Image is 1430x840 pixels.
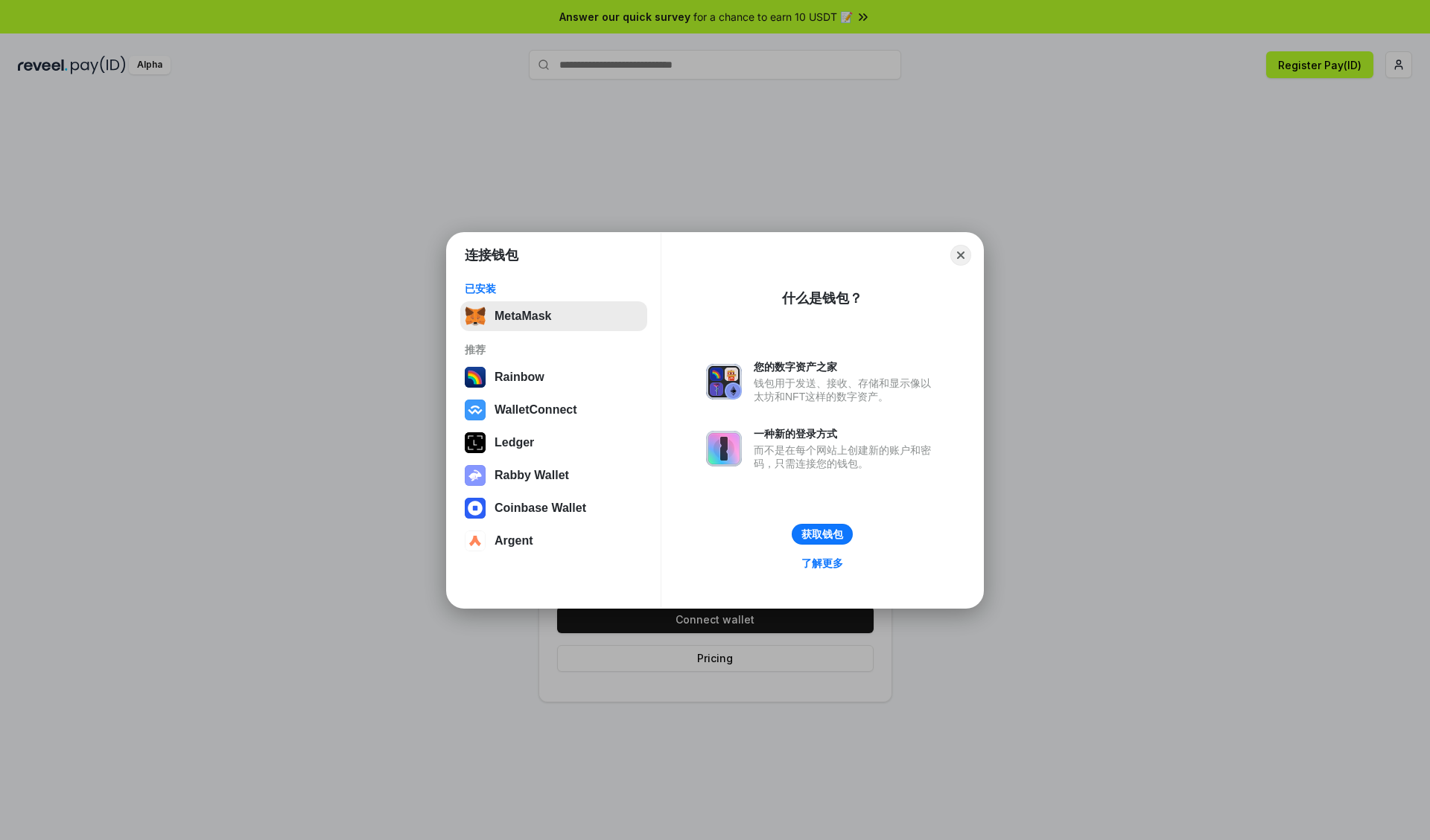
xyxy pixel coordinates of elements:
[495,534,533,548] div: Argent
[460,428,647,458] button: Ledger
[460,301,647,331] button: MetaMask
[495,436,534,449] div: Ledger
[754,427,938,440] div: 一种新的登录方式
[465,282,643,295] div: 已安装
[465,400,486,420] img: svg+xml,%3Csvg%20width%3D%2228%22%20height%3D%2228%22%20viewBox%3D%220%200%2028%2028%22%20fill%3D...
[792,524,853,545] button: 获取钱包
[801,557,843,570] div: 了解更多
[465,465,486,486] img: svg+xml,%3Csvg%20xmlns%3D%22http%3A%2F%2Fwww.w3.org%2F2000%2Fsvg%22%20fill%3D%22none%22%20viewBox...
[495,403,577,417] div: WalletConnect
[465,343,643,356] div: 推荐
[754,443,938,470] div: 而不是在每个网站上创建新的账户和密码，只需连接您的钱包。
[792,554,852,573] a: 了解更多
[801,528,843,541] div: 获取钱包
[495,501,586,515] div: Coinbase Wallet
[465,246,518,264] h1: 连接钱包
[465,530,486,551] img: svg+xml,%3Csvg%20width%3D%2228%22%20height%3D%2228%22%20viewBox%3D%220%200%2028%2028%22%20fill%3D...
[465,498,486,519] img: svg+xml,%3Csvg%20width%3D%2228%22%20height%3D%2228%22%20viewBox%3D%220%200%2028%2028%22%20fill%3D...
[465,432,486,453] img: svg+xml,%3Csvg%20xmlns%3D%22http%3A%2F%2Fwww.w3.org%2F2000%2Fsvg%22%20width%3D%2228%22%20height%3...
[460,395,647,425] button: WalletConnect
[706,364,742,400] img: svg+xml,%3Csvg%20xmlns%3D%22http%3A%2F%2Fwww.w3.org%2F2000%2Fsvg%22%20fill%3D%22none%22%20viewBox...
[754,360,938,373] div: 您的数字资产之家
[495,469,569,482] div: Rabby Wallet
[495,310,551,323] div: MetaMask
[950,245,971,266] button: Close
[465,367,486,388] img: svg+xml,%3Csvg%20width%3D%22120%22%20height%3D%22120%22%20viewBox%3D%220%200%20120%20120%22%20fil...
[495,371,544,384] div: Rainbow
[465,306,486,327] img: svg+xml,%3Csvg%20fill%3D%22none%22%20height%3D%2233%22%20viewBox%3D%220%200%2035%2033%22%20width%...
[782,289,862,307] div: 什么是钱包？
[460,461,647,490] button: Rabby Wallet
[460,362,647,392] button: Rainbow
[706,431,742,467] img: svg+xml,%3Csvg%20xmlns%3D%22http%3A%2F%2Fwww.w3.org%2F2000%2Fsvg%22%20fill%3D%22none%22%20viewBox...
[460,493,647,523] button: Coinbase Wallet
[460,526,647,556] button: Argent
[754,376,938,403] div: 钱包用于发送、接收、存储和显示像以太坊和NFT这样的数字资产。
